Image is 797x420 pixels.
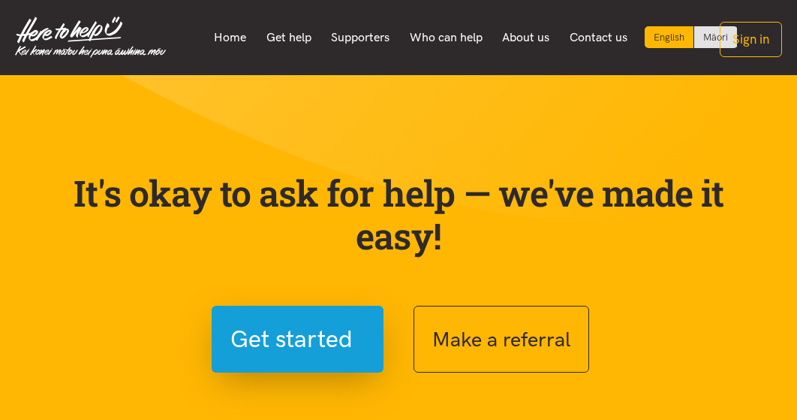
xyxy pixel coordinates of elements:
[204,22,257,53] a: Home
[492,22,560,53] a: About us
[645,26,738,48] div: Language toggle
[15,17,166,58] img: Home
[720,22,782,57] button: Sign in
[645,26,694,48] div: Current language
[559,22,637,53] a: Contact us
[414,306,589,373] button: Make a referral
[256,22,321,53] a: Get help
[53,171,744,258] p: It's okay to ask for help — we've made it easy!
[321,22,400,53] a: Supporters
[212,306,383,373] button: Get started
[694,26,737,48] a: Switch to Te Reo Māori
[399,22,492,53] a: Who can help
[230,320,353,358] span: Get started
